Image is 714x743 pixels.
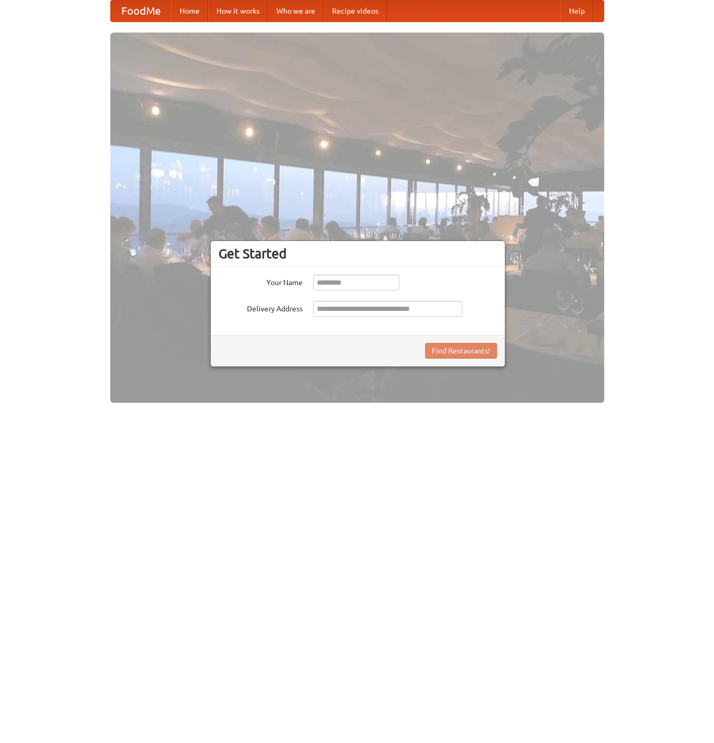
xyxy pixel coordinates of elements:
[268,1,324,22] a: Who we are
[208,1,268,22] a: How it works
[111,1,171,22] a: FoodMe
[561,1,593,22] a: Help
[425,343,497,359] button: Find Restaurants!
[219,246,497,261] h3: Get Started
[219,275,303,288] label: Your Name
[219,301,303,314] label: Delivery Address
[171,1,208,22] a: Home
[324,1,387,22] a: Recipe videos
